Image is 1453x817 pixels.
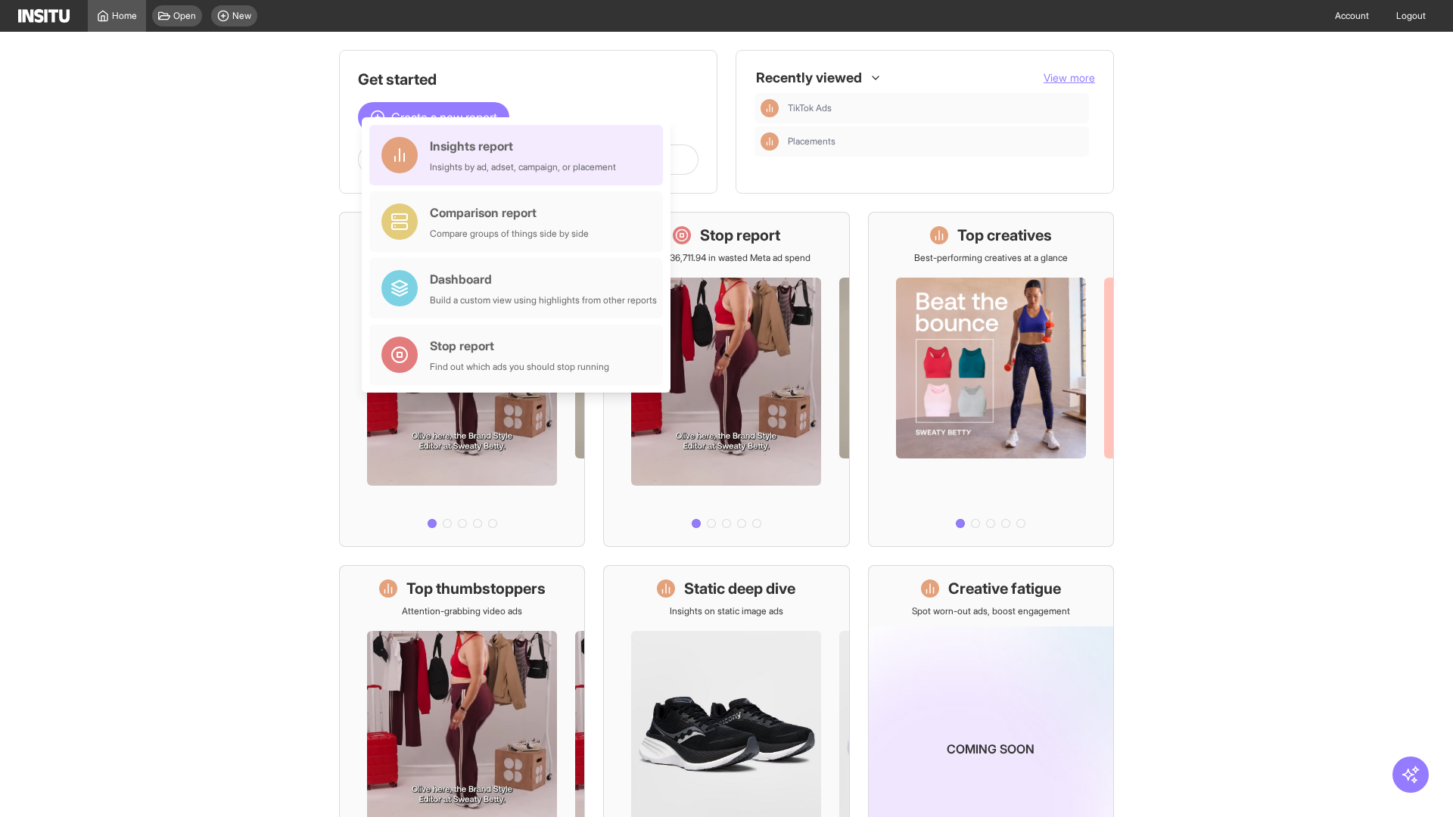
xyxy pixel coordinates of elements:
[700,225,780,246] h1: Stop report
[430,361,609,373] div: Find out which ads you should stop running
[788,135,835,148] span: Placements
[761,132,779,151] div: Insights
[1044,71,1095,84] span: View more
[603,212,849,547] a: Stop reportSave £36,711.94 in wasted Meta ad spend
[788,102,832,114] span: TikTok Ads
[788,135,1083,148] span: Placements
[1044,70,1095,85] button: View more
[430,294,657,306] div: Build a custom view using highlights from other reports
[868,212,1114,547] a: Top creativesBest-performing creatives at a glance
[430,203,589,222] div: Comparison report
[642,252,811,264] p: Save £36,711.94 in wasted Meta ad spend
[914,252,1068,264] p: Best-performing creatives at a glance
[339,212,585,547] a: What's live nowSee all active ads instantly
[112,10,137,22] span: Home
[391,108,497,126] span: Create a new report
[358,69,698,90] h1: Get started
[18,9,70,23] img: Logo
[788,102,1083,114] span: TikTok Ads
[358,102,509,132] button: Create a new report
[430,270,657,288] div: Dashboard
[232,10,251,22] span: New
[406,578,546,599] h1: Top thumbstoppers
[430,161,616,173] div: Insights by ad, adset, campaign, or placement
[430,137,616,155] div: Insights report
[761,99,779,117] div: Insights
[402,605,522,617] p: Attention-grabbing video ads
[957,225,1052,246] h1: Top creatives
[670,605,783,617] p: Insights on static image ads
[430,337,609,355] div: Stop report
[430,228,589,240] div: Compare groups of things side by side
[684,578,795,599] h1: Static deep dive
[173,10,196,22] span: Open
